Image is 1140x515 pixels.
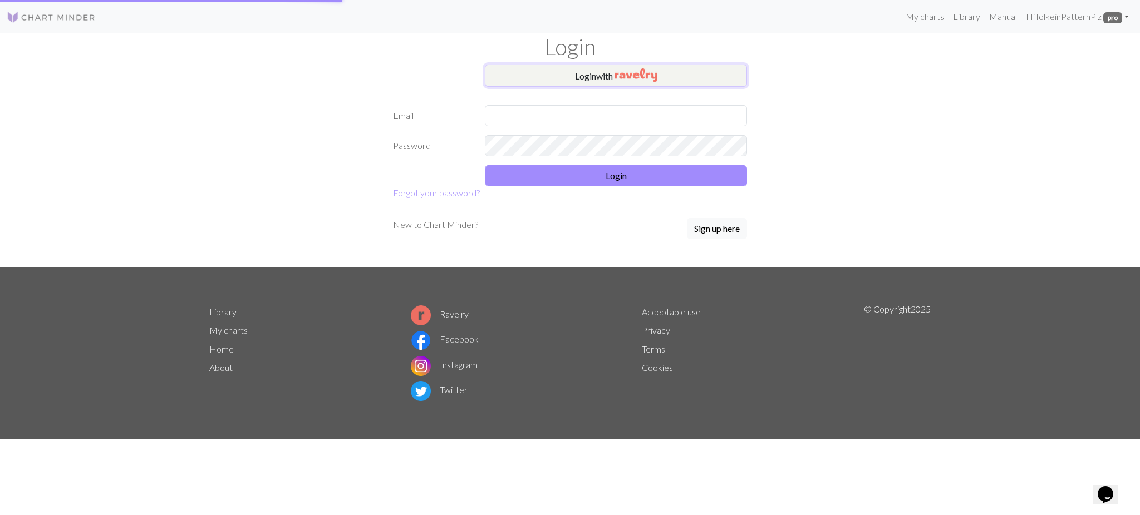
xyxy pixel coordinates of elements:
button: Sign up here [687,218,747,239]
a: Sign up here [687,218,747,240]
button: Loginwith [485,65,747,87]
a: Terms [642,344,665,354]
p: New to Chart Minder? [393,218,478,231]
a: About [209,362,233,373]
a: Instagram [411,359,478,370]
a: HiTolkeinPatternPlz pro [1021,6,1133,28]
img: Twitter logo [411,381,431,401]
a: Acceptable use [642,306,701,317]
label: Password [386,135,478,156]
label: Email [386,105,478,126]
a: Ravelry [411,309,469,319]
a: My charts [209,325,248,335]
a: Cookies [642,362,673,373]
a: Library [949,6,985,28]
h1: Login [203,33,937,60]
span: pro [1103,12,1122,23]
a: Forgot your password? [393,187,480,198]
button: Login [485,165,747,186]
a: Manual [985,6,1021,28]
img: Ravelry logo [411,305,431,325]
a: Twitter [411,384,468,395]
a: Facebook [411,334,479,344]
a: Privacy [642,325,670,335]
img: Instagram logo [411,356,431,376]
img: Facebook logo [411,330,431,350]
p: © Copyright 2025 [864,303,931,404]
iframe: chat widget [1093,471,1129,504]
a: Home [209,344,234,354]
img: Ravelry [615,68,657,82]
img: Logo [7,11,96,24]
a: My charts [901,6,949,28]
a: Library [209,306,237,317]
